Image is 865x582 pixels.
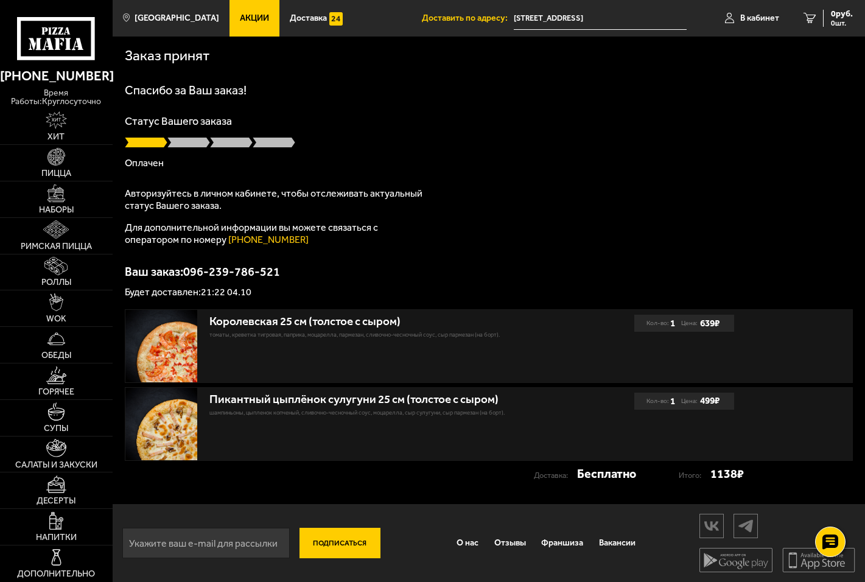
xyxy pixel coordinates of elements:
[15,461,97,469] span: Салаты и закуски
[679,467,710,484] p: Итого:
[646,393,675,410] div: Кол-во:
[700,515,723,536] img: vk
[209,315,550,329] div: Королевская 25 см (толстое с сыром)
[534,467,577,484] p: Доставка:
[209,331,550,340] p: томаты, креветка тигровая, паприка, моцарелла, пармезан, сливочно-чесночный соус, сыр пармезан (н...
[740,14,779,23] span: В кабинет
[125,84,853,96] h1: Спасибо за Ваш заказ!
[591,528,643,558] a: Вакансии
[449,528,486,558] a: О нас
[422,14,514,23] span: Доставить по адресу:
[125,287,853,297] p: Будет доставлен: 21:22 04.10
[135,14,219,23] span: [GEOGRAPHIC_DATA]
[734,515,757,536] img: tg
[700,318,720,329] b: 639 ₽
[125,158,853,168] p: Оплачен
[17,570,95,578] span: Дополнительно
[36,533,77,542] span: Напитки
[41,278,71,287] span: Роллы
[486,528,534,558] a: Отзывы
[41,351,71,360] span: Обеды
[47,133,65,141] span: Хит
[21,242,92,251] span: Римская пицца
[681,315,698,332] span: Цена:
[290,14,327,23] span: Доставка
[228,234,309,245] a: [PHONE_NUMBER]
[646,315,675,332] div: Кол-во:
[710,465,744,482] strong: 1138 ₽
[209,408,550,418] p: шампиньоны, цыпленок копченый, сливочно-чесночный соус, моцарелла, сыр сулугуни, сыр пармезан (на...
[831,19,853,27] span: 0 шт.
[122,528,290,558] input: Укажите ваш e-mail для рассылки
[46,315,66,323] span: WOK
[37,497,75,505] span: Десерты
[240,14,269,23] span: Акции
[299,528,380,558] button: Подписаться
[670,393,675,410] b: 1
[125,222,429,246] p: Для дополнительной информации вы можете связаться с оператором по номеру
[125,265,853,278] p: Ваш заказ: 096-239-786-521
[533,528,591,558] a: Франшиза
[577,465,636,482] strong: Бесплатно
[831,10,853,18] span: 0 руб.
[670,315,675,332] b: 1
[209,393,550,407] div: Пикантный цыплёнок сулугуни 25 см (толстое с сыром)
[125,188,429,212] p: Авторизуйтесь в личном кабинете, чтобы отслеживать актуальный статус Вашего заказа.
[125,116,853,127] p: Статус Вашего заказа
[681,393,698,410] span: Цена:
[41,169,71,178] span: Пицца
[38,388,74,396] span: Горячее
[125,49,209,63] h1: Заказ принят
[514,7,687,30] input: Ваш адрес доставки
[39,206,74,214] span: Наборы
[700,395,720,407] b: 499 ₽
[329,12,343,26] img: 15daf4d41897b9f0e9f617042186c801.svg
[44,424,68,433] span: Супы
